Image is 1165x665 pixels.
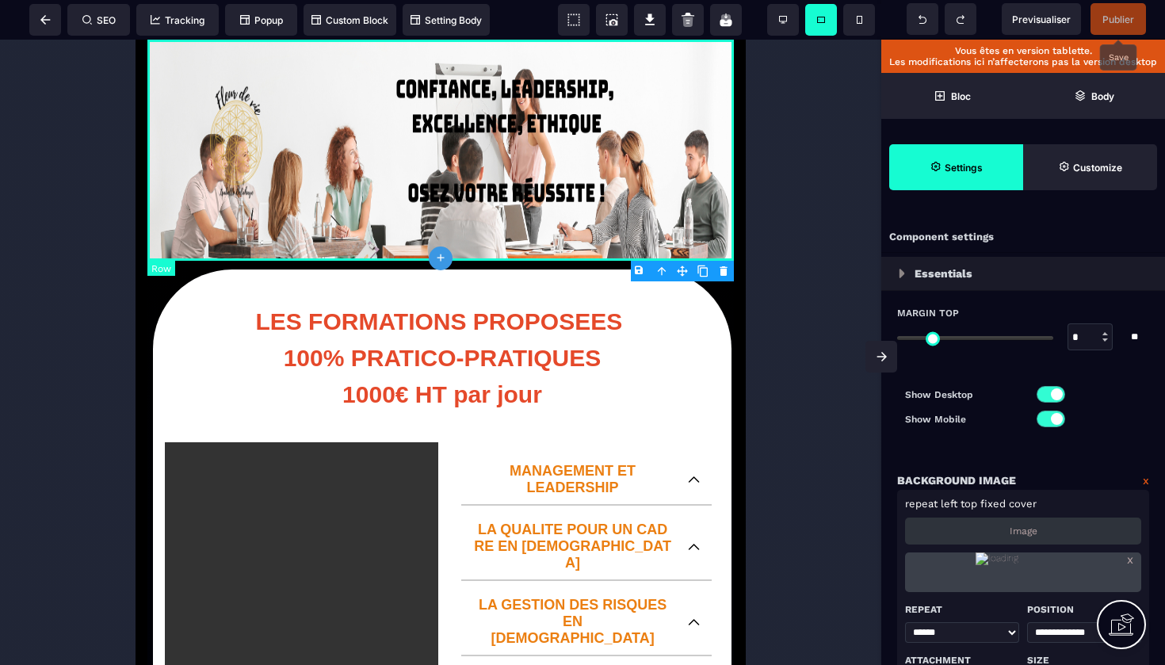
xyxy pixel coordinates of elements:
[1027,600,1141,619] p: Position
[558,4,590,36] span: View components
[889,45,1157,56] p: Vous êtes en version tablette.
[976,552,1070,592] img: loading
[945,162,983,174] strong: Settings
[905,600,1019,619] p: Repeat
[338,482,537,532] p: LA QUALITE POUR UN CADRE EN [DEMOGRAPHIC_DATA]
[1023,144,1157,190] span: Open Style Manager
[889,144,1023,190] span: Settings
[889,56,1157,67] p: Les modifications ici n’affecterons pas la version desktop
[338,557,537,607] p: LA GESTION DES RISQUES EN [DEMOGRAPHIC_DATA]
[905,498,938,510] span: repeat
[151,14,204,26] span: Tracking
[951,90,971,102] strong: Bloc
[1012,13,1071,25] span: Previsualiser
[1091,90,1114,102] strong: Body
[881,73,1023,119] span: Open Blocks
[240,14,283,26] span: Popup
[1002,3,1081,35] span: Preview
[1009,498,1037,510] span: cover
[1073,162,1122,174] strong: Customize
[120,269,493,368] b: LES FORMATIONS PROPOSEES 100% PRATICO-PRATIQUES 1000€ HT par jour
[1127,552,1133,567] a: x
[881,222,1165,253] div: Component settings
[596,4,628,36] span: Screenshot
[897,307,959,319] span: Margin Top
[915,264,972,283] p: Essentials
[411,14,482,26] span: Setting Body
[338,423,537,457] p: MANAGEMENT ET LEADERSHIP
[1023,73,1165,119] span: Open Layer Manager
[1102,13,1134,25] span: Publier
[897,471,1016,490] p: Background Image
[941,498,977,510] span: left top
[1143,471,1149,490] a: x
[980,498,1006,510] span: fixed
[899,269,905,278] img: loading
[311,14,388,26] span: Custom Block
[905,387,1023,403] p: Show Desktop
[1010,526,1037,537] p: Image
[905,411,1023,427] p: Show Mobile
[82,14,116,26] span: SEO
